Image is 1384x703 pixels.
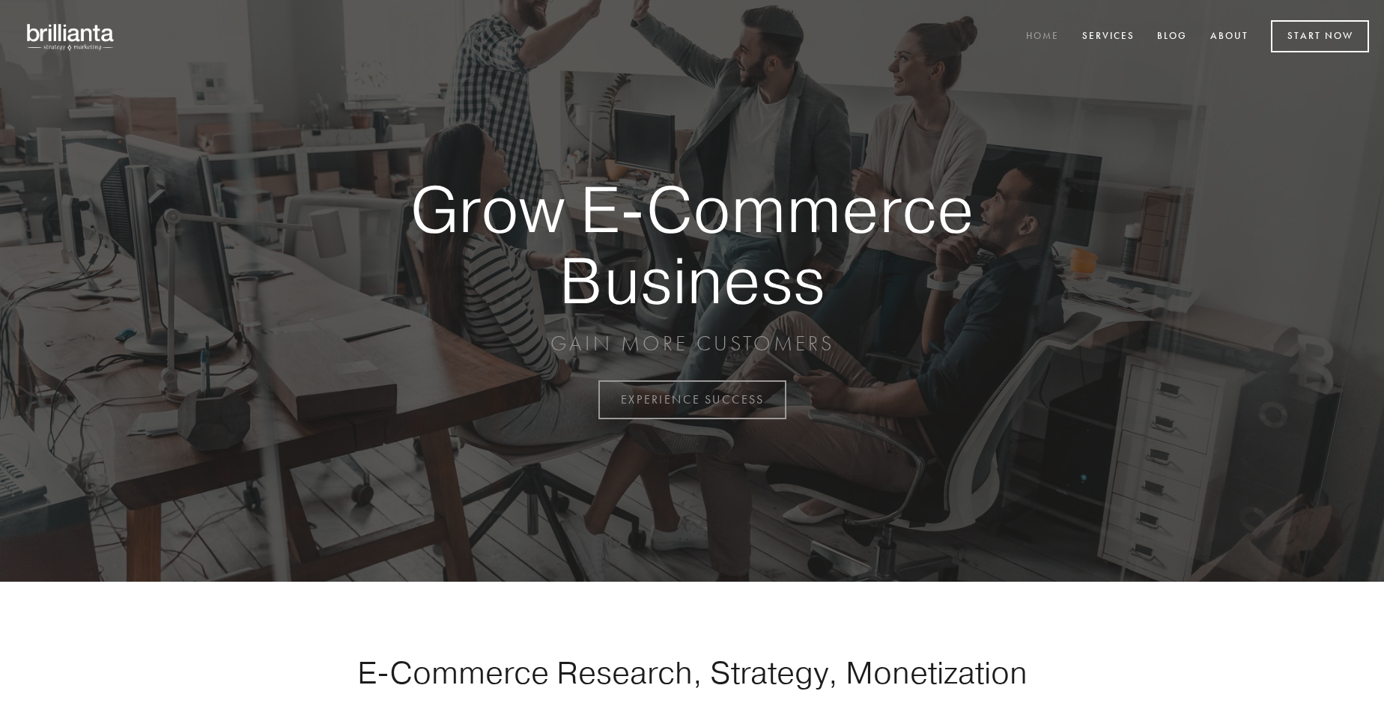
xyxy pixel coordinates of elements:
p: GAIN MORE CUSTOMERS [358,330,1026,357]
h1: E-Commerce Research, Strategy, Monetization [310,654,1074,691]
a: About [1201,25,1258,49]
a: Blog [1147,25,1197,49]
strong: Grow E-Commerce Business [358,174,1026,315]
a: Services [1072,25,1144,49]
img: brillianta - research, strategy, marketing [15,15,127,58]
a: Start Now [1271,20,1369,52]
a: EXPERIENCE SUCCESS [598,380,786,419]
a: Home [1016,25,1069,49]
